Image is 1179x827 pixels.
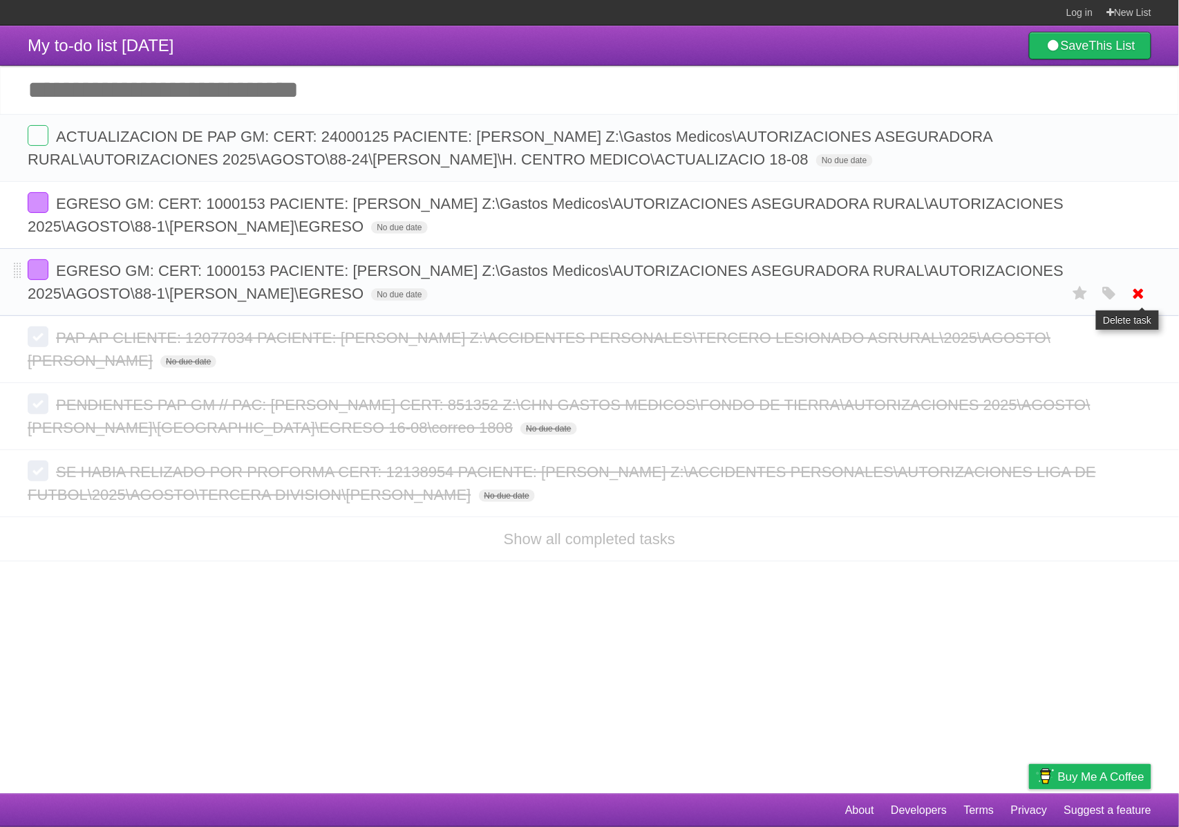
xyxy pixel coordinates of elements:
[479,490,535,502] span: No due date
[1011,797,1047,824] a: Privacy
[504,530,675,548] a: Show all completed tasks
[1029,32,1151,59] a: SaveThis List
[28,262,1064,302] span: EGRESO GM: CERT: 1000153 PACIENTE: [PERSON_NAME] Z:\Gastos Medicos\AUTORIZACIONES ASEGURADORA RUR...
[28,329,1051,369] span: PAP AP CLIENTE: 12077034 PACIENTE: [PERSON_NAME] Z:\ACCIDENTES PERSONALES\TERCERO LESIONADO ASRUR...
[28,326,48,347] label: Done
[1089,39,1135,53] b: This List
[28,195,1064,235] span: EGRESO GM: CERT: 1000153 PACIENTE: [PERSON_NAME] Z:\Gastos Medicos\AUTORIZACIONES ASEGURADORA RUR...
[28,463,1096,503] span: SE HABIA RELIZADO POR PROFORMA CERT: 12138954 PACIENTE: [PERSON_NAME] Z:\ACCIDENTES PERSONALES\AU...
[371,221,427,234] span: No due date
[1029,764,1151,790] a: Buy me a coffee
[28,36,174,55] span: My to-do list [DATE]
[28,192,48,213] label: Done
[816,154,872,167] span: No due date
[1064,797,1151,824] a: Suggest a feature
[28,396,1091,436] span: PENDIENTES PAP GM // PAC: [PERSON_NAME] CERT: 851352 Z:\CHN GASTOS MEDICOS\FONDO DE TIERRA\AUTORI...
[1058,765,1144,789] span: Buy me a coffee
[28,259,48,280] label: Done
[964,797,994,824] a: Terms
[520,422,576,435] span: No due date
[891,797,947,824] a: Developers
[28,461,48,481] label: Done
[1067,282,1093,305] label: Star task
[28,128,992,168] span: ACTUALIZACION DE PAP GM: CERT: 24000125 PACIENTE: [PERSON_NAME] Z:\Gastos Medicos\AUTORIZACIONES ...
[160,355,216,368] span: No due date
[371,288,427,301] span: No due date
[28,125,48,146] label: Done
[28,393,48,414] label: Done
[845,797,874,824] a: About
[1036,765,1055,788] img: Buy me a coffee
